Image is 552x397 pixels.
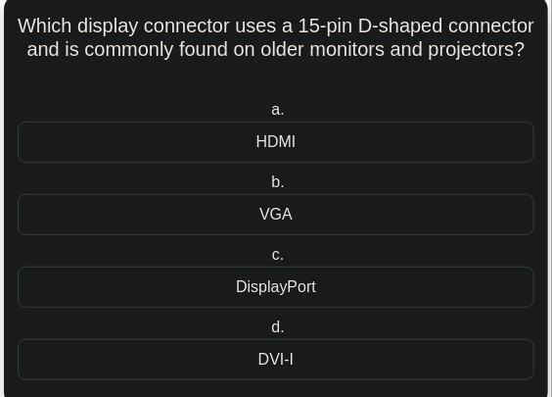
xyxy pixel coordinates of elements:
[272,246,284,263] span: c.
[18,194,534,235] div: VGA
[18,339,534,380] div: DVI-I
[16,14,536,86] h5: Which display connector uses a 15-pin D-shaped connector and is commonly found on older monitors ...
[272,174,285,190] span: b.
[18,122,534,163] div: HDMI
[18,267,534,308] div: DisplayPort
[272,319,285,335] span: d.
[272,101,285,118] span: a.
